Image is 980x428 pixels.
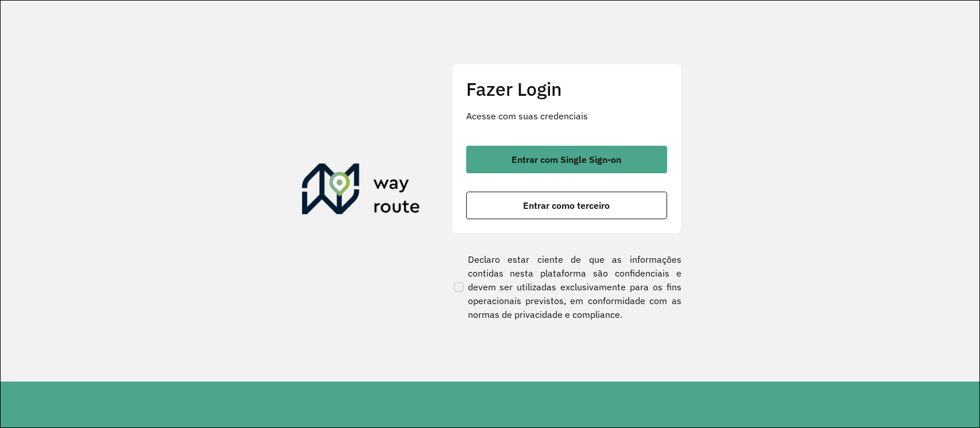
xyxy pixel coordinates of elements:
[512,155,621,164] span: Entrar com Single Sign-on
[523,201,610,210] span: Entrar como terceiro
[466,109,667,123] p: Acesse com suas credenciais
[466,146,667,173] button: button
[466,78,667,100] h2: Fazer Login
[452,252,681,321] label: Declaro estar ciente de que as informações contidas nesta plataforma são confidenciais e devem se...
[302,164,420,219] img: Roteirizador AmbevTech
[466,192,667,219] button: button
